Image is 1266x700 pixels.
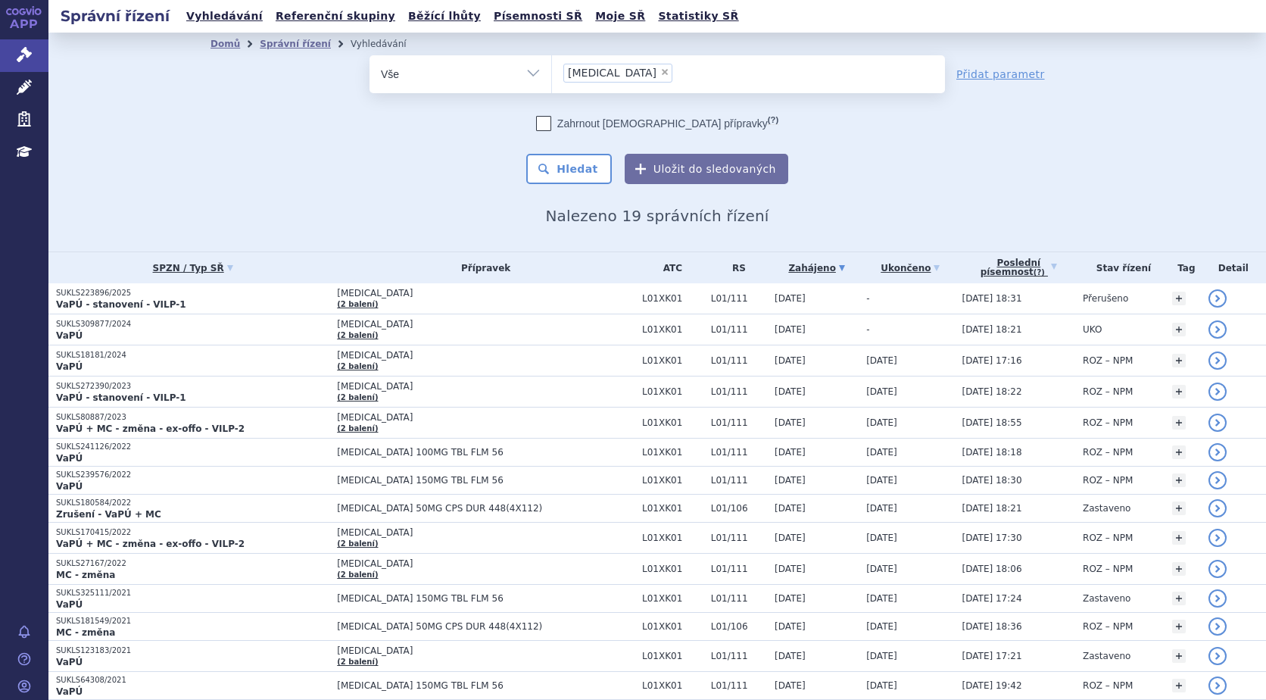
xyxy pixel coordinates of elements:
[1172,323,1186,336] a: +
[1083,503,1130,514] span: Zastaveno
[1208,414,1227,432] a: detail
[962,503,1022,514] span: [DATE] 18:21
[711,417,767,428] span: L01/111
[962,293,1022,304] span: [DATE] 18:31
[182,6,267,27] a: Vyhledávání
[642,355,703,366] span: L01XK01
[866,355,897,366] span: [DATE]
[1075,252,1165,283] th: Stav řízení
[56,645,329,656] p: SUKLS123183/2021
[711,503,767,514] span: L01/106
[642,417,703,428] span: L01XK01
[703,252,767,283] th: RS
[56,423,245,434] strong: VaPÚ + MC - změna - ex-offo - VILP-2
[711,533,767,543] span: L01/111
[56,392,186,403] strong: VaPÚ - stanovení - VILP-1
[1201,252,1266,283] th: Detail
[1172,416,1186,430] a: +
[768,115,778,125] abbr: (?)
[210,39,240,49] a: Domů
[56,258,329,279] a: SPZN / Typ SŘ
[660,67,669,77] span: ×
[775,533,806,543] span: [DATE]
[642,475,703,486] span: L01XK01
[1172,473,1186,487] a: +
[1172,292,1186,305] a: +
[866,417,897,428] span: [DATE]
[642,593,703,604] span: L01XK01
[866,564,897,574] span: [DATE]
[56,412,329,423] p: SUKLS80887/2023
[56,527,329,538] p: SUKLS170415/2022
[1208,320,1227,339] a: detail
[337,381,635,392] span: [MEDICAL_DATA]
[1083,386,1133,397] span: ROZ – NPM
[962,355,1022,366] span: [DATE] 17:16
[962,417,1022,428] span: [DATE] 18:55
[711,386,767,397] span: L01/111
[1208,471,1227,489] a: detail
[711,651,767,661] span: L01/111
[1172,620,1186,633] a: +
[56,627,115,638] strong: MC - změna
[962,533,1022,543] span: [DATE] 17:30
[56,509,161,520] strong: Zrušení - VaPÚ + MC
[329,252,635,283] th: Přípravek
[866,680,897,691] span: [DATE]
[56,588,329,598] p: SUKLS325111/2021
[962,651,1022,661] span: [DATE] 17:21
[337,593,635,604] span: [MEDICAL_DATA] 150MG TBL FLM 56
[866,324,869,335] span: -
[962,680,1022,691] span: [DATE] 19:42
[337,331,378,339] a: (2 balení)
[1083,533,1133,543] span: ROZ – NPM
[48,5,182,27] h2: Správní řízení
[962,386,1022,397] span: [DATE] 18:22
[775,503,806,514] span: [DATE]
[775,680,806,691] span: [DATE]
[775,324,806,335] span: [DATE]
[711,475,767,486] span: L01/111
[260,39,331,49] a: Správní řízení
[642,293,703,304] span: L01XK01
[677,63,685,82] input: [MEDICAL_DATA]
[711,564,767,574] span: L01/111
[962,252,1075,283] a: Poslednípísemnost(?)
[866,533,897,543] span: [DATE]
[1083,564,1133,574] span: ROZ – NPM
[866,651,897,661] span: [DATE]
[866,447,897,458] span: [DATE]
[1172,531,1186,545] a: +
[56,442,329,452] p: SUKLS241126/2022
[1083,593,1130,604] span: Zastaveno
[337,362,378,370] a: (2 balení)
[1083,355,1133,366] span: ROZ – NPM
[56,319,329,330] p: SUKLS309877/2024
[775,475,806,486] span: [DATE]
[271,6,400,27] a: Referenční skupiny
[653,6,743,27] a: Statistiky SŘ
[1083,324,1102,335] span: UKO
[956,67,1045,82] a: Přidat parametr
[711,324,767,335] span: L01/111
[56,599,83,610] strong: VaPÚ
[1208,617,1227,636] a: detail
[1083,680,1133,691] span: ROZ – NPM
[56,361,83,372] strong: VaPÚ
[962,324,1022,335] span: [DATE] 18:21
[1208,383,1227,401] a: detail
[568,67,656,78] span: [MEDICAL_DATA]
[642,533,703,543] span: L01XK01
[642,447,703,458] span: L01XK01
[1083,447,1133,458] span: ROZ – NPM
[56,558,329,569] p: SUKLS27167/2022
[866,621,897,632] span: [DATE]
[642,324,703,335] span: L01XK01
[1172,679,1186,692] a: +
[962,564,1022,574] span: [DATE] 18:06
[711,621,767,632] span: L01/106
[1172,445,1186,459] a: +
[489,6,587,27] a: Písemnosti SŘ
[962,475,1022,486] span: [DATE] 18:30
[337,527,635,538] span: [MEDICAL_DATA]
